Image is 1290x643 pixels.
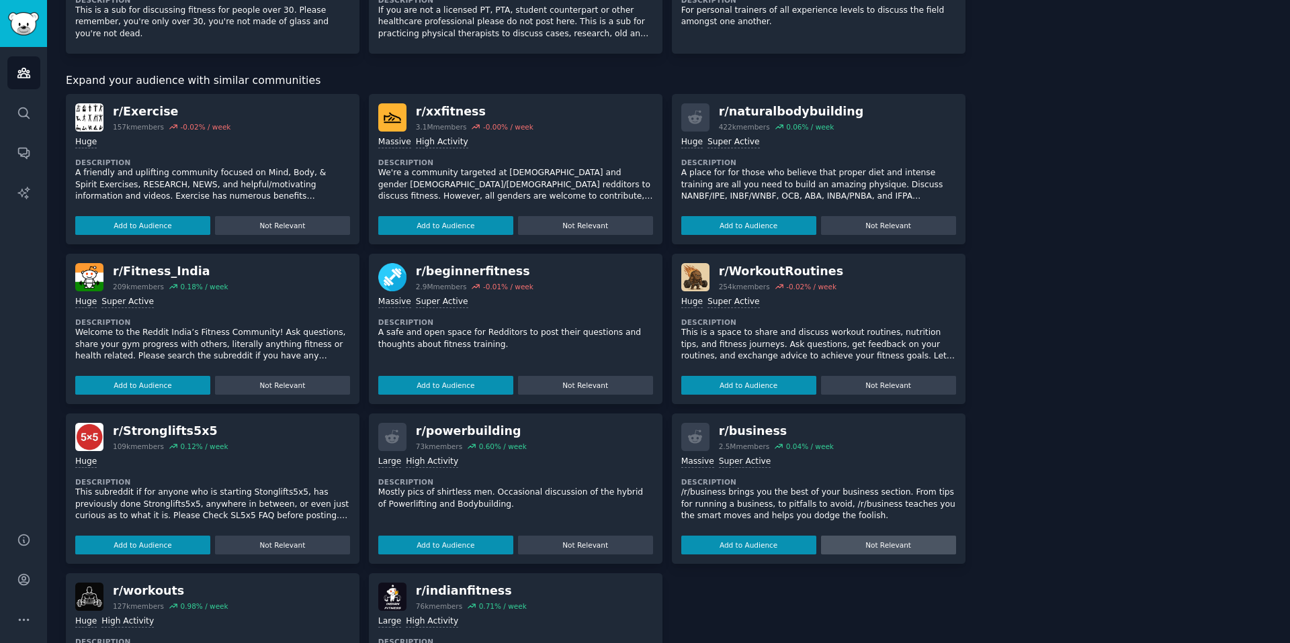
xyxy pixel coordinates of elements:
div: 0.06 % / week [786,122,834,132]
div: r/ business [719,423,834,440]
div: r/ Stronglifts5x5 [113,423,228,440]
span: Expand your audience with similar communities [66,72,320,89]
button: Not Relevant [518,216,653,235]
p: /r/business brings you the best of your business section. From tips for running a business, to pi... [681,487,956,522]
img: GummySearch logo [8,12,39,36]
button: Add to Audience [75,376,210,395]
p: A safe and open space for Redditors to post their questions and thoughts about fitness training. [378,327,653,350]
dt: Description [75,477,350,487]
img: beginnerfitness [378,263,406,291]
div: High Activity [101,615,154,628]
button: Not Relevant [518,536,653,554]
div: 0.98 % / week [180,601,228,611]
div: 109k members [113,442,164,451]
div: High Activity [416,136,468,149]
img: workouts [75,583,103,611]
button: Add to Audience [378,536,513,554]
img: Fitness_India [75,263,103,291]
div: -0.02 % / week [786,282,836,291]
div: 0.04 % / week [786,442,834,451]
div: r/ beginnerfitness [416,263,533,280]
button: Not Relevant [215,216,350,235]
div: 76k members [416,601,462,611]
div: Super Active [707,136,760,149]
img: Exercise [75,103,103,132]
dt: Description [378,317,653,327]
div: 3.1M members [416,122,467,132]
div: Large [378,456,401,468]
button: Not Relevant [518,376,653,395]
div: 0.12 % / week [180,442,228,451]
div: r/ naturalbodybuilding [719,103,864,120]
button: Add to Audience [681,376,816,395]
img: Stronglifts5x5 [75,423,103,451]
div: 0.18 % / week [180,282,228,291]
button: Add to Audience [75,536,210,554]
dt: Description [378,477,653,487]
div: High Activity [406,456,458,468]
dt: Description [681,158,956,167]
button: Add to Audience [378,376,513,395]
div: Huge [681,296,703,309]
p: This is a sub for discussing fitness for people over 30. Please remember, you're only over 30, yo... [75,5,350,40]
div: Massive [378,296,411,309]
p: This is a space to share and discuss workout routines, nutrition tips, and fitness journeys. Ask ... [681,327,956,362]
button: Not Relevant [821,536,956,554]
p: For personal trainers of all experience levels to discuss the field amongst one another. [681,5,956,28]
div: -0.02 % / week [180,122,230,132]
img: indianfitness [378,583,406,611]
div: r/ workouts [113,583,228,599]
div: r/ indianfitness [416,583,527,599]
p: This subreddit if for anyone who is starting Stonglifts5x5, has previously done Stronglifts5x5, a... [75,487,350,522]
div: 127k members [113,601,164,611]
button: Add to Audience [378,216,513,235]
div: Super Active [101,296,154,309]
img: xxfitness [378,103,406,132]
div: Super Active [719,456,771,468]
div: r/ Fitness_India [113,263,228,280]
div: 422k members [719,122,770,132]
button: Add to Audience [681,216,816,235]
p: A place for for those who believe that proper diet and intense training are all you need to build... [681,167,956,203]
button: Not Relevant [215,376,350,395]
div: 2.9M members [416,282,467,291]
button: Add to Audience [681,536,816,554]
p: Mostly pics of shirtless men. Occasional discussion of the hybrid of Powerlifting and Bodybuilding. [378,487,653,510]
div: 0.71 % / week [479,601,527,611]
div: Massive [378,136,411,149]
div: 2.5M members [719,442,770,451]
div: Large [378,615,401,628]
div: r/ xxfitness [416,103,533,120]
p: If you are not a licensed PT, PTA, student counterpart or other healthcare professional please do... [378,5,653,40]
button: Not Relevant [821,216,956,235]
p: Welcome to the Reddit India’s Fitness Community! Ask questions, share your gym progress with othe... [75,327,350,362]
p: A friendly and uplifting community focused on Mind, Body, & Spirit Exercises, RESEARCH, NEWS, and... [75,167,350,203]
div: Super Active [416,296,468,309]
div: Huge [75,296,97,309]
div: Massive [681,456,714,468]
div: r/ powerbuilding [416,423,527,440]
div: -0.01 % / week [483,282,533,291]
div: 73k members [416,442,462,451]
dt: Description [378,158,653,167]
div: Huge [75,456,97,468]
div: r/ Exercise [113,103,230,120]
button: Not Relevant [215,536,350,554]
div: r/ WorkoutRoutines [719,263,843,280]
div: 254k members [719,282,770,291]
p: We're a community targeted at [DEMOGRAPHIC_DATA] and gender [DEMOGRAPHIC_DATA]/[DEMOGRAPHIC_DATA]... [378,167,653,203]
button: Not Relevant [821,376,956,395]
div: Huge [75,136,97,149]
button: Add to Audience [75,216,210,235]
dt: Description [681,317,956,327]
dt: Description [75,317,350,327]
div: Super Active [707,296,760,309]
div: Huge [681,136,703,149]
div: Huge [75,615,97,628]
img: WorkoutRoutines [681,263,709,291]
dt: Description [681,477,956,487]
div: -0.00 % / week [483,122,533,132]
div: 0.60 % / week [479,442,527,451]
div: 157k members [113,122,164,132]
dt: Description [75,158,350,167]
